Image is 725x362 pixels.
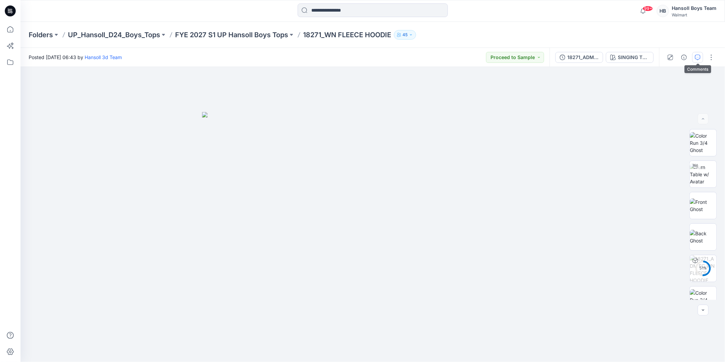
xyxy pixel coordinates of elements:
img: eyJhbGciOiJIUzI1NiIsImtpZCI6IjAiLCJzbHQiOiJzZXMiLCJ0eXAiOiJKV1QifQ.eyJkYXRhIjp7InR5cGUiOiJzdG9yYW... [202,112,543,362]
button: Details [679,52,690,63]
a: Folders [29,30,53,40]
img: 18271_ADM FC_WN FLEECE HOODIE SINGING THE BLUES [690,255,716,282]
img: Front Ghost [690,198,716,213]
div: 18271_ADM FC_WN FLEECE HOODIE [567,54,599,61]
a: UP_Hansoll_D24_Boys_Tops [68,30,160,40]
button: 18271_ADM FC_WN FLEECE HOODIE [555,52,603,63]
div: Walmart [672,12,716,17]
div: Hansoll Boys Team [672,4,716,12]
img: Color Run 3/4 Ghost [690,132,716,154]
img: Back Ghost [690,230,716,244]
span: 99+ [643,6,653,11]
img: Color Run 3/4 Ghost [690,289,716,311]
img: Turn Table w/ Avatar [690,164,716,185]
p: 18271_WN FLEECE HOODIE [303,30,391,40]
div: SINGING THE BLUES [618,54,649,61]
span: Posted [DATE] 06:43 by [29,54,122,61]
a: FYE 2027 S1 UP Hansoll Boys Tops [175,30,288,40]
p: 45 [402,31,408,39]
div: HB [657,5,669,17]
div: 51 % [695,265,711,271]
button: SINGING THE BLUES [606,52,654,63]
button: 45 [394,30,416,40]
a: Hansoll 3d Team [85,54,122,60]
